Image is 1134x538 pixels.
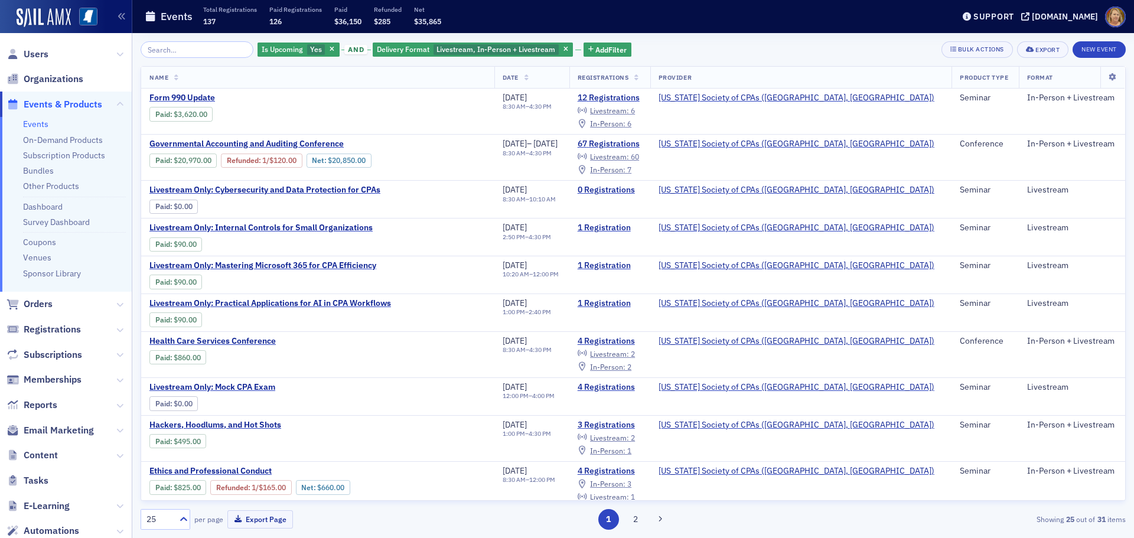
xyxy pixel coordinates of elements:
a: Registrations [6,323,81,336]
span: Mississippi Society of CPAs (Ridgeland, MS) [659,260,934,271]
div: Seminar [960,466,1011,477]
a: Livestream Only: Cybersecurity and Data Protection for CPAs [149,185,380,195]
div: Net: $66000 [296,480,350,494]
span: Memberships [24,373,82,386]
a: Paid [155,240,170,249]
span: Users [24,48,48,61]
a: 0 Registrations [578,185,642,195]
a: Paid [155,353,170,362]
span: $20,850.00 [328,156,366,165]
div: Paid: 13 - $362000 [149,107,213,121]
div: Paid: 4 - $0 [149,396,198,410]
div: Conference [960,139,1011,149]
a: Dashboard [23,201,63,212]
span: Ethics and Professional Conduct [149,466,348,477]
a: Reports [6,399,57,412]
a: Content [6,449,58,462]
span: [DATE] [503,222,527,233]
a: In-Person: 6 [578,119,631,129]
a: Ethics and Professional Conduct [149,466,438,477]
span: Hackers, Hoodlums, and Hot Shots [149,420,348,431]
span: $90.00 [174,315,197,324]
span: : [155,483,174,492]
button: [DOMAIN_NAME] [1021,12,1102,21]
span: and [344,45,367,54]
a: Livestream: 60 [578,152,639,162]
div: Support [973,11,1014,22]
a: Livestream Only: Internal Controls for Small Organizations [149,223,373,233]
a: Paid [155,278,170,286]
a: [US_STATE] Society of CPAs ([GEOGRAPHIC_DATA], [GEOGRAPHIC_DATA]) [659,298,934,309]
p: Paid [334,5,361,14]
button: Export [1017,41,1068,58]
span: : [155,156,174,165]
a: Organizations [6,73,83,86]
button: AddFilter [584,43,632,57]
span: Mississippi Society of CPAs (Ridgeland, MS) [659,185,934,195]
span: 6 [627,119,631,128]
time: 12:00 PM [529,475,555,484]
div: In-Person + Livestream [1027,336,1117,347]
span: Mississippi Society of CPAs (Ridgeland, MS) [659,420,934,431]
a: Livestream: 2 [578,349,635,358]
time: 4:30 PM [529,429,551,438]
a: [US_STATE] Society of CPAs ([GEOGRAPHIC_DATA], [GEOGRAPHIC_DATA]) [659,93,934,103]
span: Add Filter [595,44,627,55]
div: Export [1035,47,1060,53]
a: Paid [155,110,170,119]
a: [US_STATE] Society of CPAs ([GEOGRAPHIC_DATA], [GEOGRAPHIC_DATA]) [659,185,934,195]
span: Mississippi Society of CPAs (Ridgeland, MS) [659,139,934,149]
span: [DATE] [503,92,527,103]
span: $495.00 [174,437,201,446]
span: Livestream : [590,433,629,442]
div: Paid: 4 - $49500 [149,434,206,448]
span: : [155,399,174,408]
span: 60 [631,152,639,161]
button: 1 [598,509,619,530]
a: Subscriptions [6,348,82,361]
div: [DOMAIN_NAME] [1032,11,1098,22]
h1: Events [161,9,193,24]
div: Seminar [960,260,1011,271]
div: Seminar [960,420,1011,431]
a: Paid [155,156,170,165]
a: Sponsor Library [23,268,81,279]
span: [DATE] [503,184,527,195]
span: Mississippi Society of CPAs (Ridgeland, MS) [659,298,934,309]
span: Livestream Only: Mock CPA Exam [149,382,348,393]
span: Name [149,73,168,81]
p: Total Registrations [203,5,257,14]
span: Livestream : [590,106,629,115]
a: [US_STATE] Society of CPAs ([GEOGRAPHIC_DATA], [GEOGRAPHIC_DATA]) [659,260,934,271]
span: : [155,202,174,211]
span: Livestream Only: Practical Applications for AI in CPA Workflows [149,298,391,309]
span: Mississippi Society of CPAs (Ridgeland, MS) [659,382,934,393]
span: $165.00 [259,483,286,492]
a: Livestream: 1 [578,493,635,502]
a: Bundles [23,165,54,176]
a: 1 Registration [578,223,642,233]
span: In-Person : [590,446,625,455]
span: Health Care Services Conference [149,336,348,347]
a: In-Person: 2 [578,362,631,371]
span: Is Upcoming [262,44,303,54]
span: 7 [627,165,631,174]
a: 1 Registration [578,260,642,271]
a: 4 Registrations [578,336,642,347]
a: SailAMX [17,8,71,27]
div: Livestream [1027,185,1117,195]
div: Bulk Actions [958,46,1004,53]
div: Showing out of items [806,514,1126,524]
span: Subscriptions [24,348,82,361]
span: Livestream : [590,349,629,358]
strong: 31 [1095,514,1107,524]
strong: 25 [1064,514,1076,524]
a: Tasks [6,474,48,487]
span: $825.00 [174,483,201,492]
span: 2 [631,433,635,442]
span: Livestream : [590,492,629,501]
span: E-Learning [24,500,70,513]
a: In-Person: 7 [578,165,631,175]
a: Memberships [6,373,82,386]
